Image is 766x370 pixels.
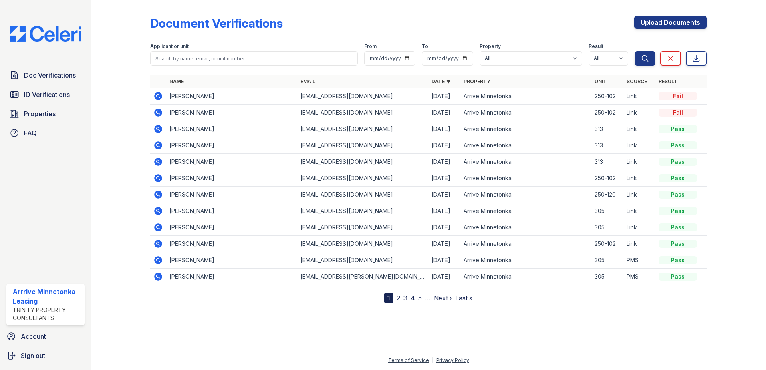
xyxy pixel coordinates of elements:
[6,86,85,103] a: ID Verifications
[591,88,623,105] td: 250-102
[418,294,422,302] a: 5
[425,293,431,303] span: …
[297,121,428,137] td: [EMAIL_ADDRESS][DOMAIN_NAME]
[150,16,283,30] div: Document Verifications
[428,236,460,252] td: [DATE]
[659,92,697,100] div: Fail
[591,105,623,121] td: 250-102
[6,67,85,83] a: Doc Verifications
[364,43,377,50] label: From
[428,219,460,236] td: [DATE]
[3,348,88,364] button: Sign out
[434,294,452,302] a: Next ›
[6,125,85,141] a: FAQ
[634,16,707,29] a: Upload Documents
[623,137,655,154] td: Link
[300,78,315,84] a: Email
[166,203,297,219] td: [PERSON_NAME]
[589,43,603,50] label: Result
[623,88,655,105] td: Link
[460,203,591,219] td: Arrive Minnetonka
[460,154,591,170] td: Arrive Minnetonka
[591,121,623,137] td: 313
[623,187,655,203] td: Link
[24,128,37,138] span: FAQ
[297,236,428,252] td: [EMAIL_ADDRESS][DOMAIN_NAME]
[460,252,591,269] td: Arrive Minnetonka
[24,90,70,99] span: ID Verifications
[166,137,297,154] td: [PERSON_NAME]
[166,269,297,285] td: [PERSON_NAME]
[480,43,501,50] label: Property
[460,88,591,105] td: Arrive Minnetonka
[297,154,428,170] td: [EMAIL_ADDRESS][DOMAIN_NAME]
[659,78,677,84] a: Result
[3,328,88,344] a: Account
[166,121,297,137] td: [PERSON_NAME]
[591,170,623,187] td: 250-102
[166,154,297,170] td: [PERSON_NAME]
[623,154,655,170] td: Link
[297,170,428,187] td: [EMAIL_ADDRESS][DOMAIN_NAME]
[411,294,415,302] a: 4
[591,203,623,219] td: 305
[623,236,655,252] td: Link
[21,332,46,341] span: Account
[297,88,428,105] td: [EMAIL_ADDRESS][DOMAIN_NAME]
[659,191,697,199] div: Pass
[659,273,697,281] div: Pass
[6,106,85,122] a: Properties
[150,43,189,50] label: Applicant or unit
[428,187,460,203] td: [DATE]
[591,187,623,203] td: 250-120
[297,105,428,121] td: [EMAIL_ADDRESS][DOMAIN_NAME]
[659,256,697,264] div: Pass
[428,121,460,137] td: [DATE]
[297,219,428,236] td: [EMAIL_ADDRESS][DOMAIN_NAME]
[591,269,623,285] td: 305
[595,78,607,84] a: Unit
[455,294,473,302] a: Last »
[428,88,460,105] td: [DATE]
[384,293,393,303] div: 1
[13,287,81,306] div: Arrrive Minnetonka Leasing
[388,357,429,363] a: Terms of Service
[659,207,697,215] div: Pass
[428,203,460,219] td: [DATE]
[623,203,655,219] td: Link
[659,174,697,182] div: Pass
[428,105,460,121] td: [DATE]
[591,137,623,154] td: 313
[397,294,400,302] a: 2
[436,357,469,363] a: Privacy Policy
[591,252,623,269] td: 305
[659,125,697,133] div: Pass
[428,170,460,187] td: [DATE]
[166,105,297,121] td: [PERSON_NAME]
[627,78,647,84] a: Source
[403,294,407,302] a: 3
[460,219,591,236] td: Arrive Minnetonka
[297,203,428,219] td: [EMAIL_ADDRESS][DOMAIN_NAME]
[460,170,591,187] td: Arrive Minnetonka
[460,187,591,203] td: Arrive Minnetonka
[24,70,76,80] span: Doc Verifications
[623,219,655,236] td: Link
[169,78,184,84] a: Name
[297,137,428,154] td: [EMAIL_ADDRESS][DOMAIN_NAME]
[591,236,623,252] td: 250-102
[460,269,591,285] td: Arrive Minnetonka
[591,219,623,236] td: 305
[297,269,428,285] td: [EMAIL_ADDRESS][PERSON_NAME][DOMAIN_NAME]
[431,78,451,84] a: Date ▼
[428,269,460,285] td: [DATE]
[460,137,591,154] td: Arrive Minnetonka
[21,351,45,360] span: Sign out
[659,109,697,117] div: Fail
[659,240,697,248] div: Pass
[460,121,591,137] td: Arrive Minnetonka
[166,170,297,187] td: [PERSON_NAME]
[166,187,297,203] td: [PERSON_NAME]
[428,137,460,154] td: [DATE]
[24,109,56,119] span: Properties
